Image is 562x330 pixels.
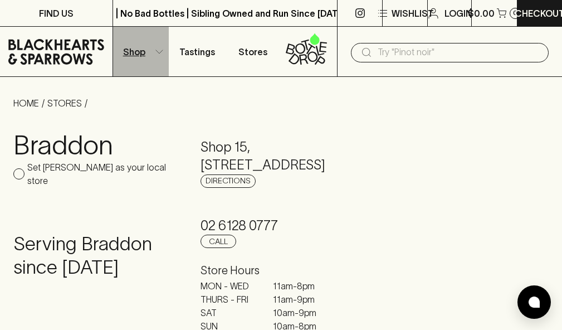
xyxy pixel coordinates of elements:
[201,306,256,319] p: SAT
[13,232,174,279] h4: Serving Braddon since [DATE]
[273,306,329,319] p: 10am - 9pm
[113,27,169,76] button: Shop
[201,293,256,306] p: THURS - FRI
[201,217,361,235] h5: 02 6128 0777
[27,161,174,187] p: Set [PERSON_NAME] as your local store
[201,279,256,293] p: MON - WED
[47,98,82,108] a: STORES
[201,138,361,174] h5: Shop 15 , [STREET_ADDRESS]
[225,27,281,76] a: Stores
[444,7,472,20] p: Login
[513,10,517,16] p: 0
[273,279,329,293] p: 11am - 8pm
[179,45,215,59] p: Tastings
[273,293,329,306] p: 11am - 9pm
[378,43,540,61] input: Try "Pinot noir"
[123,45,145,59] p: Shop
[201,235,236,248] a: Call
[13,129,174,161] h3: Braddon
[39,7,74,20] p: FIND US
[529,297,540,308] img: bubble-icon
[238,45,267,59] p: Stores
[169,27,225,76] a: Tastings
[201,174,256,188] a: Directions
[201,261,361,279] h6: Store Hours
[468,7,495,20] p: $0.00
[13,98,39,108] a: HOME
[392,7,434,20] p: Wishlist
